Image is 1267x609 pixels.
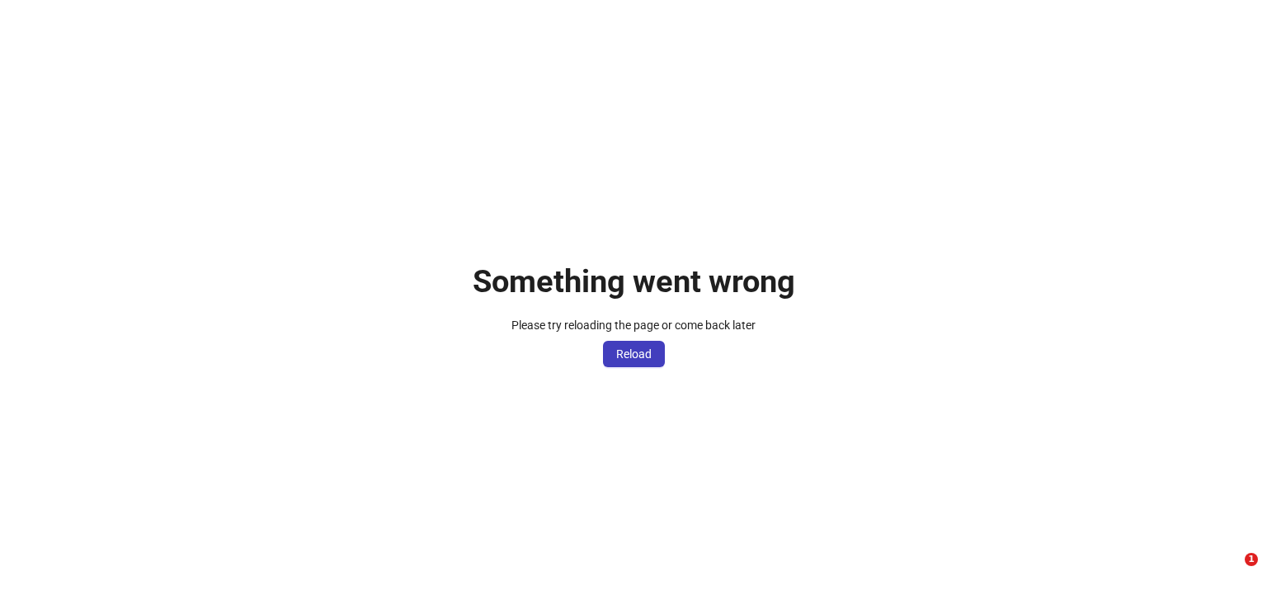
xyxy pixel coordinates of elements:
[616,347,652,361] span: Reload
[473,262,795,300] h1: Something went wrong
[511,319,756,332] span: Please try reloading the page or come back later
[1211,553,1251,592] iframe: Intercom live chat
[603,341,665,367] button: Reload
[1245,553,1258,566] span: 1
